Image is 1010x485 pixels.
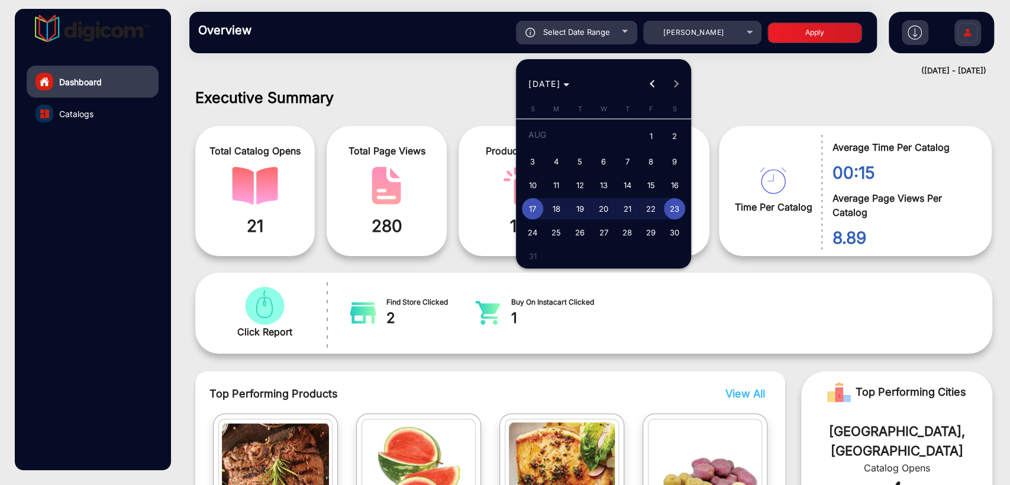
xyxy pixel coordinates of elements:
span: S [672,105,676,113]
span: 20 [593,198,614,219]
button: August 24, 2025 [521,221,544,244]
span: T [577,105,582,113]
span: 25 [546,222,567,243]
span: 5 [569,151,590,172]
button: August 31, 2025 [521,244,544,268]
span: 17 [522,198,543,219]
button: August 8, 2025 [639,150,663,173]
span: 2 [664,125,685,149]
button: August 30, 2025 [663,221,686,244]
span: 4 [546,151,567,172]
button: August 13, 2025 [592,173,615,197]
button: August 4, 2025 [544,150,568,173]
button: August 1, 2025 [639,123,663,150]
button: August 25, 2025 [544,221,568,244]
button: August 26, 2025 [568,221,592,244]
button: August 9, 2025 [663,150,686,173]
span: 26 [569,222,590,243]
span: 29 [640,222,661,243]
span: 10 [522,174,543,196]
span: 15 [640,174,661,196]
button: August 17, 2025 [521,197,544,221]
span: 1 [640,125,661,149]
button: August 15, 2025 [639,173,663,197]
button: August 6, 2025 [592,150,615,173]
td: AUG [521,123,639,150]
span: 14 [617,174,638,196]
span: T [625,105,629,113]
button: August 16, 2025 [663,173,686,197]
span: 30 [664,222,685,243]
button: August 28, 2025 [615,221,639,244]
span: 8 [640,151,661,172]
button: August 2, 2025 [663,123,686,150]
span: W [600,105,606,113]
button: August 21, 2025 [615,197,639,221]
button: August 11, 2025 [544,173,568,197]
span: 21 [617,198,638,219]
span: F [648,105,653,113]
button: Previous month [641,72,664,96]
span: [DATE] [528,79,560,89]
button: August 20, 2025 [592,197,615,221]
button: August 18, 2025 [544,197,568,221]
span: 6 [593,151,614,172]
span: 31 [522,245,543,267]
span: 12 [569,174,590,196]
span: 19 [569,198,590,219]
span: 28 [617,222,638,243]
span: 13 [593,174,614,196]
button: August 10, 2025 [521,173,544,197]
button: August 19, 2025 [568,197,592,221]
span: 27 [593,222,614,243]
span: 22 [640,198,661,219]
button: August 23, 2025 [663,197,686,221]
span: 7 [617,151,638,172]
button: August 29, 2025 [639,221,663,244]
span: 23 [664,198,685,219]
button: August 14, 2025 [615,173,639,197]
button: August 7, 2025 [615,150,639,173]
button: August 27, 2025 [592,221,615,244]
button: August 3, 2025 [521,150,544,173]
span: 9 [664,151,685,172]
span: 18 [546,198,567,219]
span: 11 [546,174,567,196]
span: 3 [522,151,543,172]
span: 16 [664,174,685,196]
span: M [553,105,559,113]
span: 24 [522,222,543,243]
button: August 22, 2025 [639,197,663,221]
button: August 12, 2025 [568,173,592,197]
button: August 5, 2025 [568,150,592,173]
button: Choose month and year [524,73,574,95]
span: S [530,105,534,113]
